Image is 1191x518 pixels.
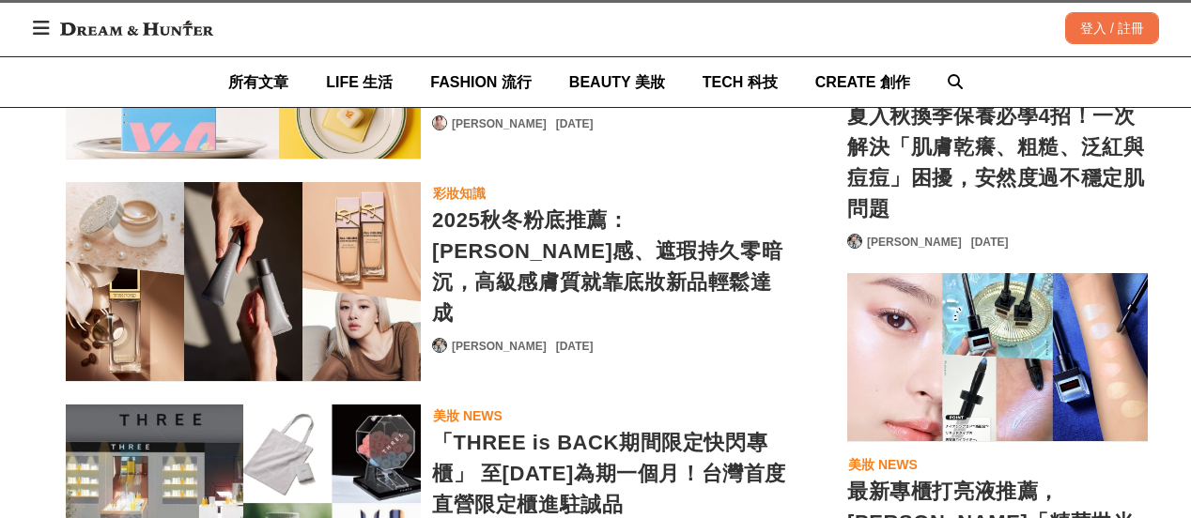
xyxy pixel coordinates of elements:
[452,115,547,132] a: [PERSON_NAME]
[1065,12,1159,44] div: 登入 / 註冊
[432,182,487,205] a: 彩妝知識
[569,74,665,90] span: BEAUTY 美妝
[433,183,486,204] div: 彩妝知識
[847,453,919,476] a: 美妝 NEWS
[326,74,393,90] span: LIFE 生活
[326,57,393,107] a: LIFE 生活
[971,234,1009,251] div: [DATE]
[432,205,787,328] a: 2025秋冬粉底推薦：[PERSON_NAME]感、遮瑕持久零暗沉，高級感膚質就靠底妝新品輕鬆達成
[433,405,503,426] div: 美妝 NEWS
[430,57,532,107] a: FASHION 流行
[569,57,665,107] a: BEAUTY 美妝
[847,273,1148,442] a: 最新專櫃打亮液推薦，植村秀「精華拋光筆」一筆上臉打造高級光透肌，零修圖自帶絕美光感！
[703,74,778,90] span: TECH 科技
[430,74,532,90] span: FASHION 流行
[815,57,910,107] a: CREATE 創作
[433,116,446,129] img: Avatar
[228,57,288,107] a: 所有文章
[452,338,547,355] a: [PERSON_NAME]
[432,404,503,427] a: 美妝 NEWS
[432,115,447,130] a: Avatar
[848,235,861,248] img: Avatar
[228,74,288,90] span: 所有文章
[433,339,446,352] img: Avatar
[51,11,223,45] img: Dream & Hunter
[847,100,1148,224] a: 夏入秋換季保養必學4招！一次解決「肌膚乾癢、粗糙、泛紅與痘痘」困擾，安然度過不穩定肌問題
[556,115,594,132] div: [DATE]
[867,234,962,251] a: [PERSON_NAME]
[815,74,910,90] span: CREATE 創作
[66,182,421,382] a: 2025秋冬粉底推薦：潤澤光感、遮瑕持久零暗沉，高級感膚質就靠底妝新品輕鬆達成
[432,338,447,353] a: Avatar
[556,338,594,355] div: [DATE]
[703,57,778,107] a: TECH 科技
[847,234,862,249] a: Avatar
[848,454,918,475] div: 美妝 NEWS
